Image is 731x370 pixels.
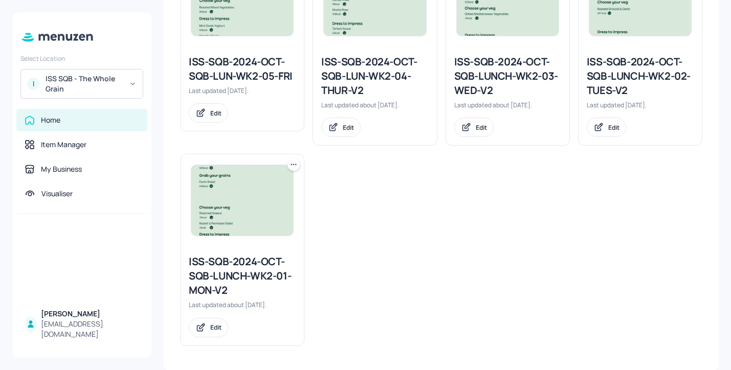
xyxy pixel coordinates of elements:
div: Select Location [20,54,143,63]
div: ISS-SQB-2024-OCT-SQB-LUNCH-WK2-01-MON-V2 [189,255,296,297]
div: Visualiser [41,189,73,199]
img: 2025-08-18-17555156034397a24z0u3nef.jpeg [191,165,293,236]
div: Last updated about [DATE]. [321,101,428,109]
div: Last updated about [DATE]. [189,300,296,309]
div: ISS-SQB-2024-OCT-SQB-LUN-WK2-05-FRI [189,55,296,83]
div: My Business [41,164,82,174]
div: ISS-SQB-2024-OCT-SQB-LUNCH-WK2-02-TUES-V2 [587,55,694,98]
div: Edit [608,123,619,132]
div: [PERSON_NAME] [41,309,139,319]
div: Edit [343,123,354,132]
div: ISS-SQB-2024-OCT-SQB-LUN-WK2-04-THUR-V2 [321,55,428,98]
div: Last updated about [DATE]. [454,101,561,109]
div: Last updated [DATE]. [587,101,694,109]
div: Edit [210,323,221,332]
div: ISS-SQB-2024-OCT-SQB-LUNCH-WK2-03-WED-V2 [454,55,561,98]
div: ISS SQB - The Whole Grain [46,74,123,94]
div: I [27,78,39,90]
div: [EMAIL_ADDRESS][DOMAIN_NAME] [41,319,139,339]
div: Edit [476,123,487,132]
div: Edit [210,109,221,118]
div: Home [41,115,60,125]
div: Item Manager [41,140,86,150]
div: Last updated [DATE]. [189,86,296,95]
